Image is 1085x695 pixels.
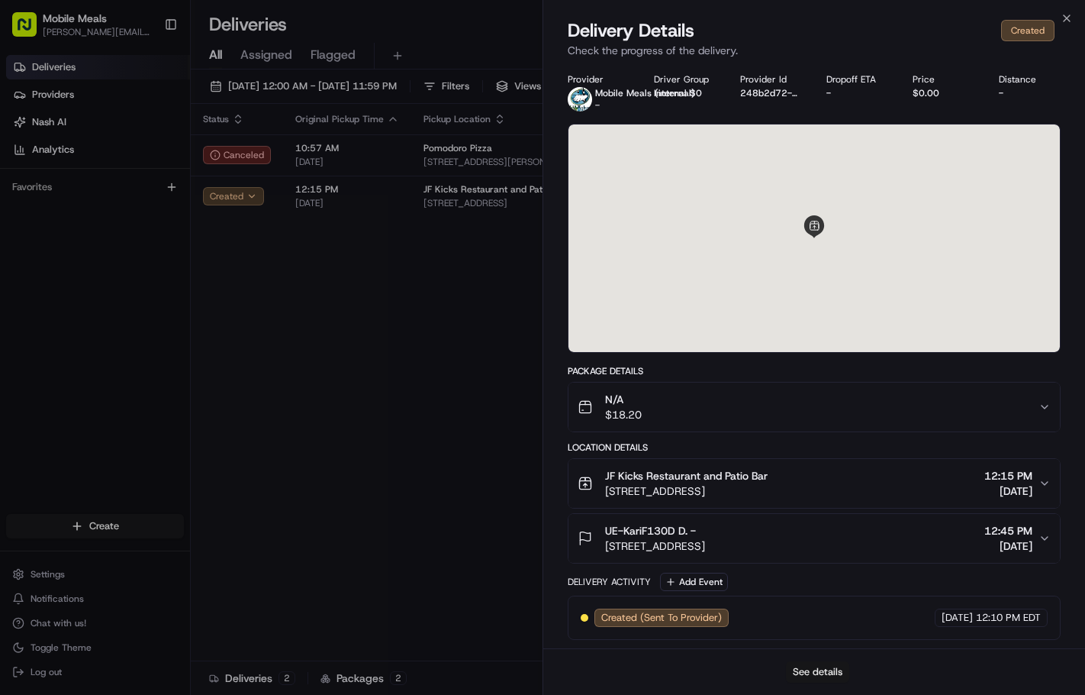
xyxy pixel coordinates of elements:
span: [DATE] [984,483,1032,499]
span: Mobile Meals (internal) [595,87,695,99]
div: $0.00 [913,87,974,99]
span: [DATE] [984,538,1032,554]
span: 12:10 PM EDT [976,611,1041,625]
span: [STREET_ADDRESS] [605,538,705,554]
div: - [999,87,1061,99]
button: 248b2d72-a3ec-ebf3-3375-455847ffb06d [740,87,802,99]
div: Driver Group [654,73,716,86]
div: Internal $0 [654,87,716,99]
div: Provider Id [740,73,802,86]
span: Created (Sent To Provider) [601,611,722,625]
span: - [595,99,600,112]
button: JF Kicks Restaurant and Patio Bar[STREET_ADDRESS]12:15 PM[DATE] [568,459,1060,508]
span: [DATE] [942,611,973,625]
span: UE-KariF130D D. - [605,523,696,538]
div: Price [913,73,974,86]
span: Delivery Details [568,18,694,43]
button: UE-KariF130D D. -[STREET_ADDRESS]12:45 PM[DATE] [568,514,1060,563]
span: 12:15 PM [984,468,1032,483]
div: Provider [568,73,629,86]
p: Check the progress of the delivery. [568,43,1061,58]
button: Add Event [660,573,728,591]
button: See details [786,661,849,683]
img: MM.png [568,87,592,112]
div: Package Details [568,365,1061,377]
span: $18.20 [605,407,642,422]
div: Distance [999,73,1061,86]
span: 12:45 PM [984,523,1032,538]
button: N/A$18.20 [568,383,1060,432]
div: Dropoff ETA [826,73,888,86]
span: JF Kicks Restaurant and Patio Bar [605,468,768,483]
div: Delivery Activity [568,576,651,588]
span: Pylon [152,84,185,95]
span: N/A [605,392,642,407]
span: [STREET_ADDRESS] [605,483,768,499]
div: Location Details [568,441,1061,454]
div: - [826,87,888,99]
a: Powered byPylon [108,83,185,95]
